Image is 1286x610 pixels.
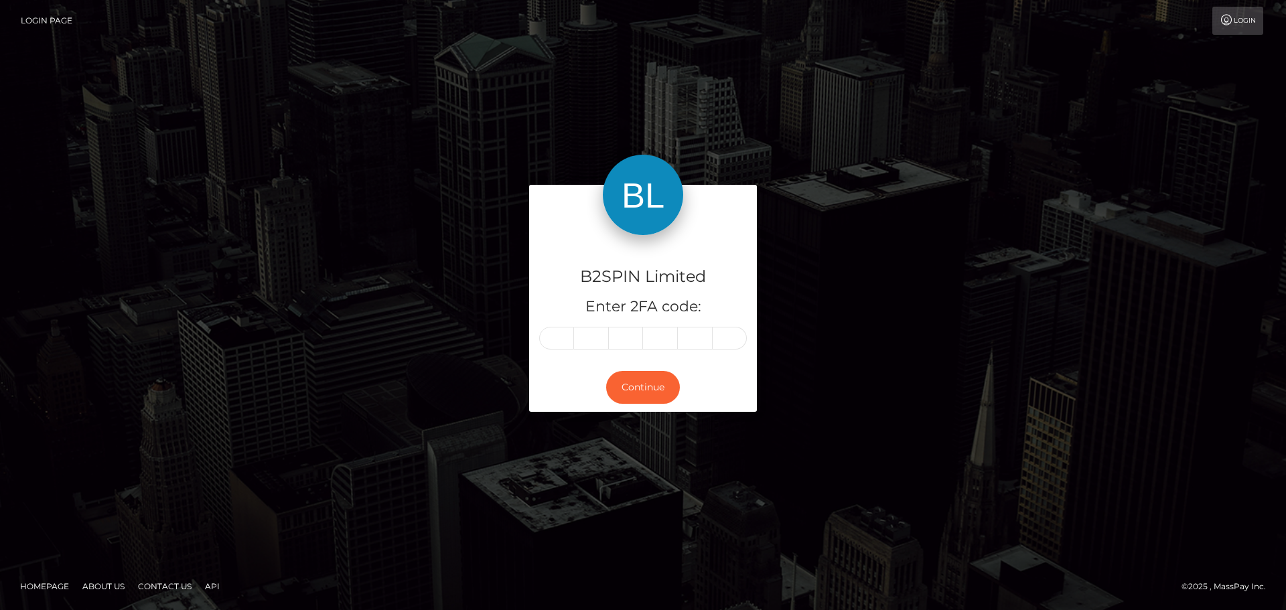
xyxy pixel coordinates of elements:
[200,576,225,597] a: API
[603,155,683,235] img: B2SPIN Limited
[606,371,680,404] button: Continue
[15,576,74,597] a: Homepage
[133,576,197,597] a: Contact Us
[1182,579,1276,594] div: © 2025 , MassPay Inc.
[539,265,747,289] h4: B2SPIN Limited
[77,576,130,597] a: About Us
[21,7,72,35] a: Login Page
[1212,7,1263,35] a: Login
[539,297,747,317] h5: Enter 2FA code:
